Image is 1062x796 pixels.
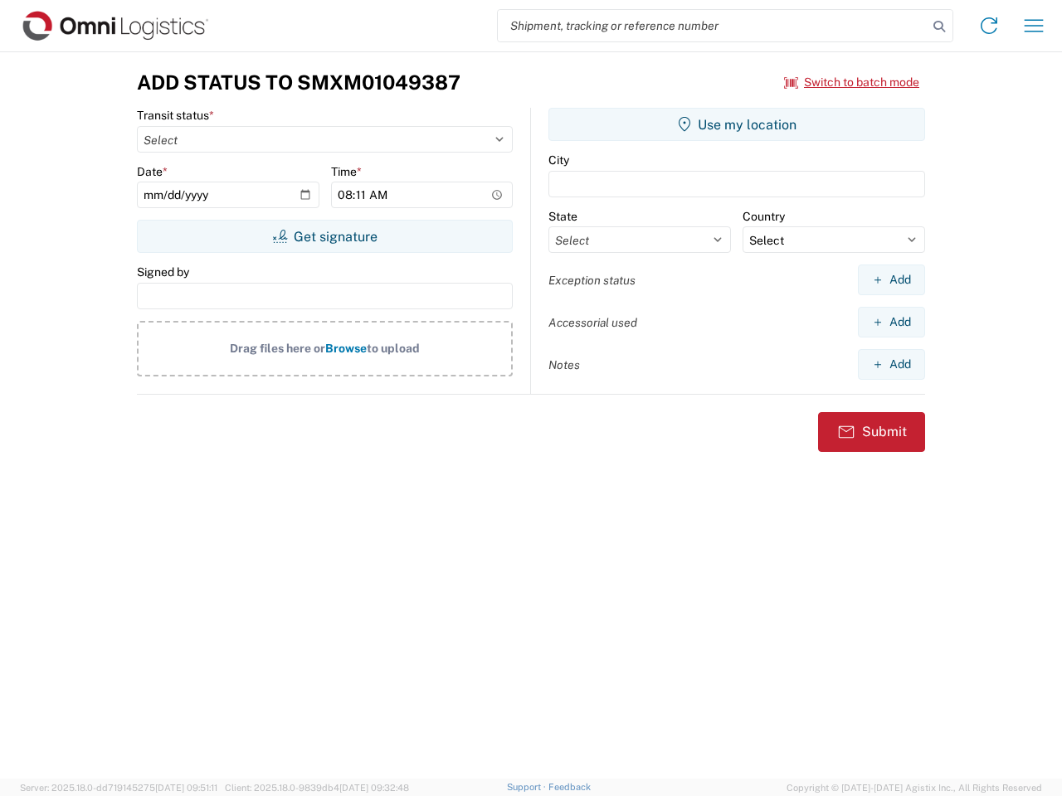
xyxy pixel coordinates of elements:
a: Feedback [548,782,591,792]
input: Shipment, tracking or reference number [498,10,928,41]
span: [DATE] 09:32:48 [339,783,409,793]
button: Submit [818,412,925,452]
span: Client: 2025.18.0-9839db4 [225,783,409,793]
label: State [548,209,577,224]
button: Add [858,265,925,295]
button: Use my location [548,108,925,141]
label: Notes [548,357,580,372]
button: Get signature [137,220,513,253]
h3: Add Status to SMXM01049387 [137,70,460,95]
button: Add [858,307,925,337]
label: Time [331,164,362,179]
label: Date [137,164,168,179]
label: City [548,153,569,167]
span: Drag files here or [230,342,325,355]
button: Add [858,349,925,380]
label: Signed by [137,265,189,279]
label: Accessorial used [548,315,637,330]
span: Server: 2025.18.0-dd719145275 [20,783,217,793]
span: [DATE] 09:51:11 [155,783,217,793]
span: Browse [325,342,367,355]
span: to upload [367,342,420,355]
button: Switch to batch mode [784,69,919,96]
label: Country [743,209,785,224]
span: Copyright © [DATE]-[DATE] Agistix Inc., All Rights Reserved [787,780,1042,795]
a: Support [507,782,548,792]
label: Exception status [548,273,636,288]
label: Transit status [137,108,214,123]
